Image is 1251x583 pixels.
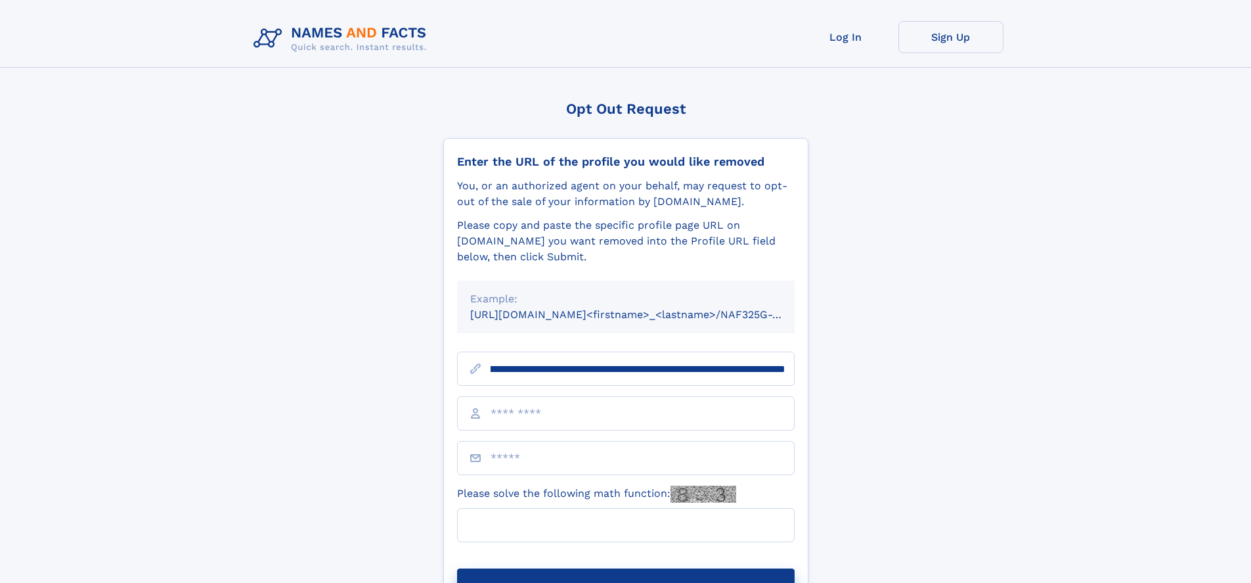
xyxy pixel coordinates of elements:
[443,101,808,117] div: Opt Out Request
[457,154,795,169] div: Enter the URL of the profile you would like removed
[793,21,898,53] a: Log In
[457,486,736,503] label: Please solve the following math function:
[470,308,820,321] small: [URL][DOMAIN_NAME]<firstname>_<lastname>/NAF325G-xxxxxxxx
[457,178,795,210] div: You, or an authorized agent on your behalf, may request to opt-out of the sale of your informatio...
[898,21,1003,53] a: Sign Up
[457,218,795,265] div: Please copy and paste the specific profile page URL on [DOMAIN_NAME] you want removed into the Pr...
[248,21,437,57] img: Logo Names and Facts
[470,291,781,307] div: Example:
